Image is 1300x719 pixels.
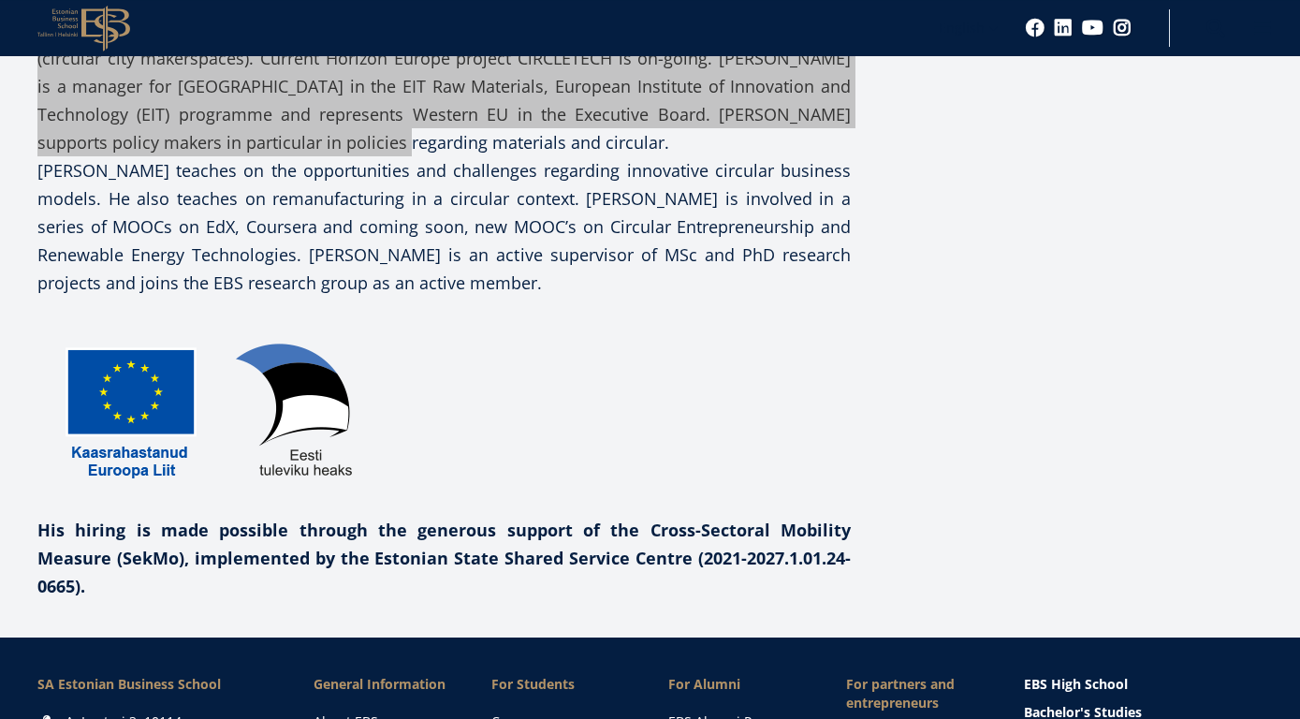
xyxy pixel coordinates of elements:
[1113,19,1132,37] a: Instagram
[1024,675,1263,694] a: EBS High School
[37,156,851,297] p: [PERSON_NAME] teaches on the opportunities and challenges regarding innovative circular business ...
[1082,19,1103,37] a: Youtube
[37,675,276,694] div: SA Estonian Business School
[846,675,986,712] span: For partners and entrepreneurs
[314,675,454,694] span: General Information
[668,675,809,694] span: For Alumni
[1054,19,1073,37] a: Linkedin
[37,519,851,597] strong: His hiring is made possible through the generous support of the Cross-Sectoral Mobility Measure (...
[1026,19,1044,37] a: Facebook
[491,675,632,694] a: For Students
